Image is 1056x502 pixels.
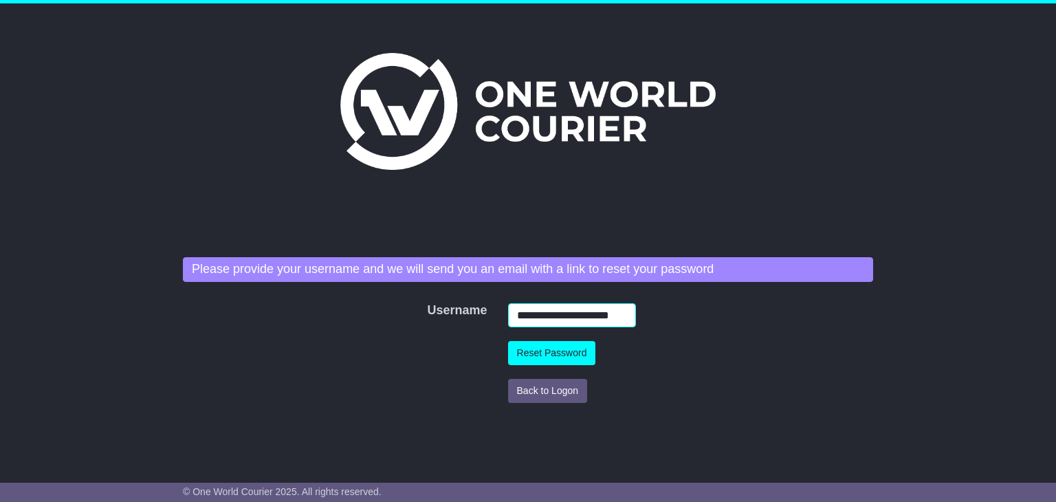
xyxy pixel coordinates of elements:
[340,53,716,170] img: One World
[508,341,596,365] button: Reset Password
[183,257,873,282] div: Please provide your username and we will send you an email with a link to reset your password
[420,303,439,318] label: Username
[508,379,588,403] button: Back to Logon
[183,486,382,497] span: © One World Courier 2025. All rights reserved.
